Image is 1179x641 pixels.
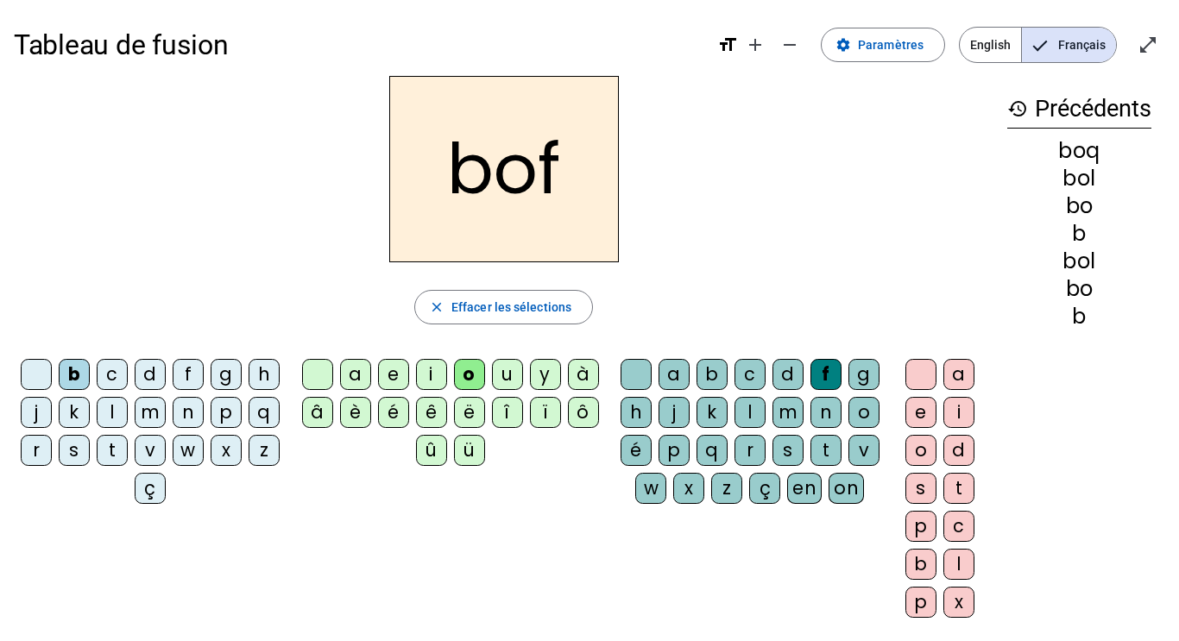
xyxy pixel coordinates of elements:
div: bol [1007,168,1151,189]
div: q [249,397,280,428]
div: m [135,397,166,428]
div: e [378,359,409,390]
mat-icon: close [429,299,444,315]
div: b [59,359,90,390]
div: g [211,359,242,390]
button: Diminuer la taille de la police [772,28,807,62]
mat-icon: open_in_full [1138,35,1158,55]
h1: Tableau de fusion [14,17,703,72]
div: é [621,435,652,466]
div: r [21,435,52,466]
div: v [135,435,166,466]
div: ô [568,397,599,428]
button: Entrer en plein écran [1131,28,1165,62]
div: b [697,359,728,390]
div: a [340,359,371,390]
div: d [135,359,166,390]
div: a [659,359,690,390]
div: o [454,359,485,390]
div: a [943,359,974,390]
div: à [568,359,599,390]
div: ë [454,397,485,428]
div: b [905,549,936,580]
mat-icon: settings [835,37,851,53]
div: r [735,435,766,466]
div: k [59,397,90,428]
div: b [1007,306,1151,327]
div: d [943,435,974,466]
div: w [173,435,204,466]
div: l [735,397,766,428]
div: n [810,397,842,428]
button: Paramètres [821,28,945,62]
div: x [673,473,704,504]
div: p [211,397,242,428]
div: î [492,397,523,428]
div: g [848,359,880,390]
div: ç [749,473,780,504]
div: é [378,397,409,428]
mat-button-toggle-group: Language selection [959,27,1117,63]
div: h [249,359,280,390]
span: Paramètres [858,35,924,55]
div: f [173,359,204,390]
div: p [659,435,690,466]
span: Français [1022,28,1116,62]
div: ç [135,473,166,504]
span: Effacer les sélections [451,297,571,317]
div: û [416,435,447,466]
div: â [302,397,333,428]
div: f [810,359,842,390]
div: ü [454,435,485,466]
div: è [340,397,371,428]
mat-icon: history [1007,98,1028,119]
div: t [810,435,842,466]
div: bol [1007,251,1151,272]
div: s [905,473,936,504]
div: z [711,473,742,504]
div: i [416,359,447,390]
div: z [249,435,280,466]
div: t [943,473,974,504]
div: v [848,435,880,466]
div: h [621,397,652,428]
div: n [173,397,204,428]
div: i [943,397,974,428]
div: b [1007,223,1151,244]
div: k [697,397,728,428]
div: o [848,397,880,428]
div: d [772,359,804,390]
div: ï [530,397,561,428]
h3: Précédents [1007,90,1151,129]
div: bo [1007,196,1151,217]
div: p [905,587,936,618]
div: j [659,397,690,428]
button: Augmenter la taille de la police [738,28,772,62]
div: l [97,397,128,428]
div: j [21,397,52,428]
div: boq [1007,141,1151,161]
div: e [905,397,936,428]
h2: bof [389,76,619,262]
div: x [943,587,974,618]
mat-icon: format_size [717,35,738,55]
div: s [772,435,804,466]
mat-icon: add [745,35,766,55]
div: c [97,359,128,390]
div: t [97,435,128,466]
div: ê [416,397,447,428]
div: l [943,549,974,580]
div: m [772,397,804,428]
div: w [635,473,666,504]
div: bo [1007,279,1151,299]
div: p [905,511,936,542]
div: q [697,435,728,466]
button: Effacer les sélections [414,290,593,324]
div: u [492,359,523,390]
div: y [530,359,561,390]
div: on [829,473,864,504]
span: English [960,28,1021,62]
div: o [905,435,936,466]
div: en [787,473,822,504]
div: s [59,435,90,466]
